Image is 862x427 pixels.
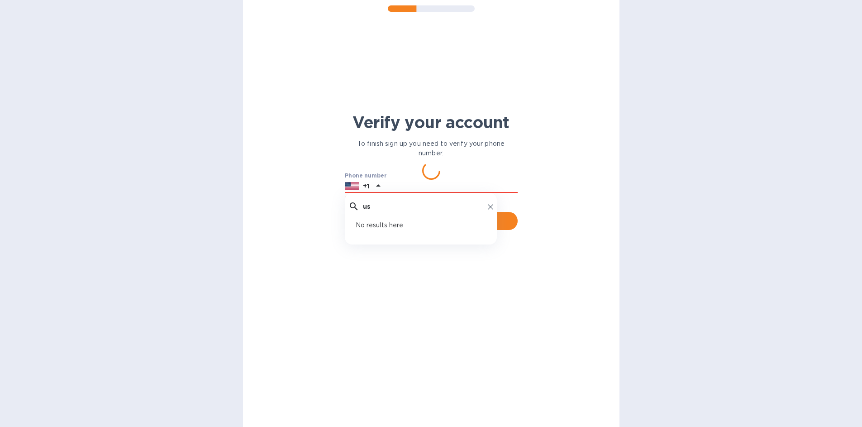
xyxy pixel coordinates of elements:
[345,173,386,178] label: Phone number
[345,139,518,158] p: To finish sign up you need to verify your phone number.
[348,213,493,237] p: No results here
[345,113,518,132] h1: Verify your account
[345,181,359,191] img: US
[363,182,369,191] p: +1
[345,194,518,205] p: Invalid Mobile number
